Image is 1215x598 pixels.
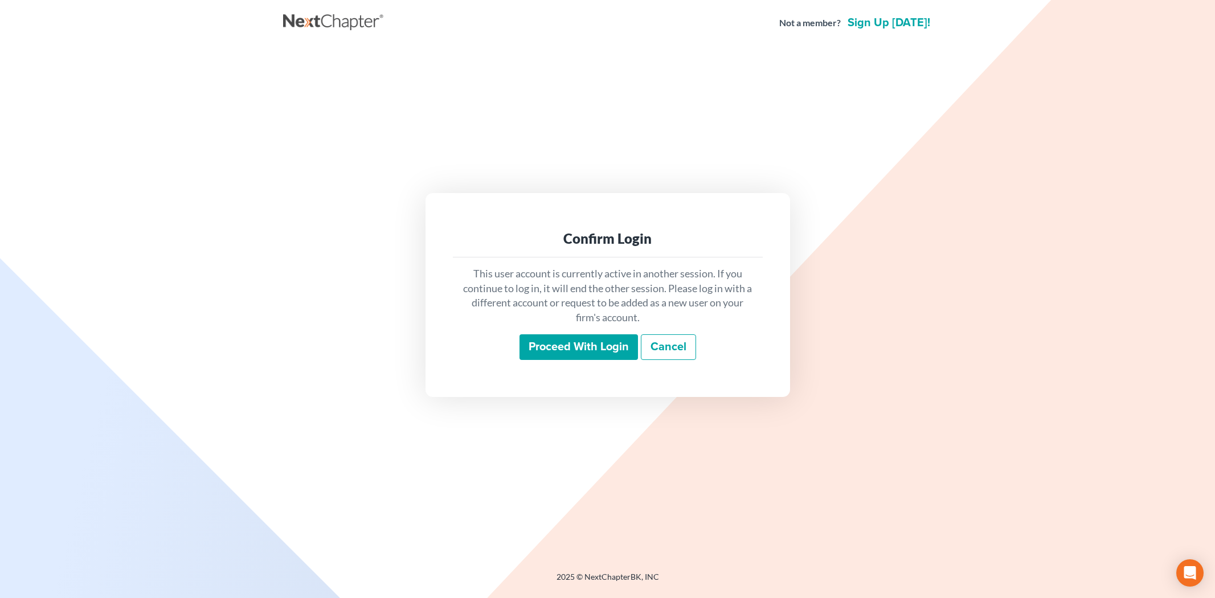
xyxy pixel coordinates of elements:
[283,571,932,592] div: 2025 © NextChapterBK, INC
[1176,559,1204,587] div: Open Intercom Messenger
[779,17,841,30] strong: Not a member?
[462,267,754,325] p: This user account is currently active in another session. If you continue to log in, it will end ...
[519,334,638,361] input: Proceed with login
[845,17,932,28] a: Sign up [DATE]!
[462,230,754,248] div: Confirm Login
[641,334,696,361] a: Cancel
